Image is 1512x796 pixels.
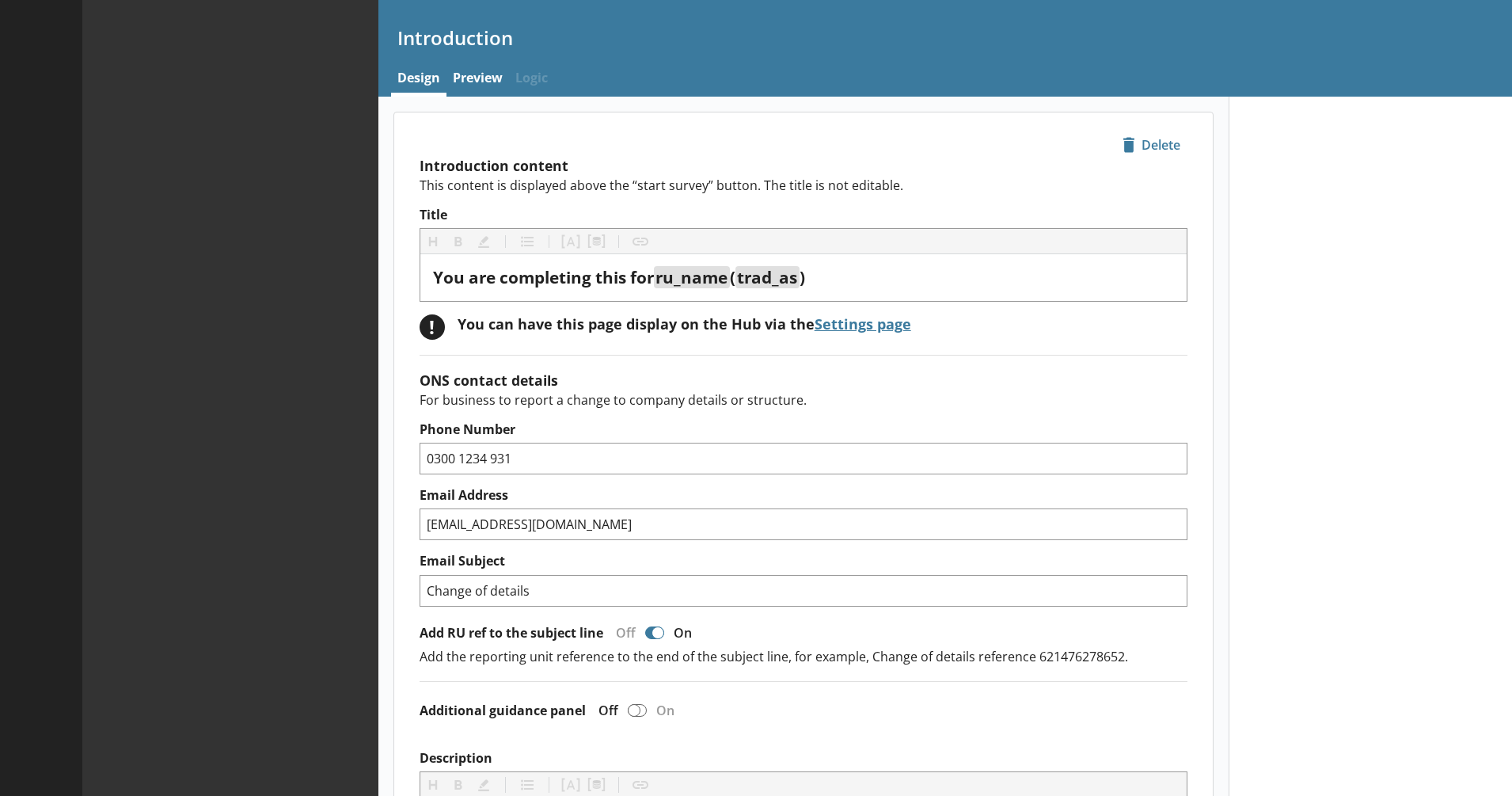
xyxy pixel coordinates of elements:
[420,703,586,719] label: Additional guidance panel
[586,702,625,719] div: Off
[433,267,1174,288] div: Title
[420,625,603,642] label: Add RU ref to the subject line
[391,63,446,97] a: Design
[420,750,1187,767] label: Description
[420,177,1187,194] p: This content is displayed above the “start survey” button. The title is not editable.
[815,314,911,333] a: Settings page
[420,421,1187,438] label: Phone Number
[730,266,735,288] span: (
[397,25,1494,50] h1: Introduction
[420,314,445,340] div: !
[446,63,509,97] a: Preview
[509,63,554,97] span: Logic
[1116,132,1187,158] span: Delete
[420,156,1187,175] h2: Introduction content
[1115,131,1187,158] button: Delete
[650,702,687,719] div: On
[655,266,728,288] span: ru_name
[603,624,642,642] div: Off
[420,391,1187,409] p: For business to report a change to company details or structure.
[458,314,911,333] div: You can have this page display on the Hub via the
[433,266,654,288] span: You are completing this for
[737,266,797,288] span: trad_as
[420,648,1187,665] p: Add the reporting unit reference to the end of the subject line, for example, Change of details r...
[800,266,805,288] span: )
[667,624,705,642] div: On
[420,487,1187,504] label: Email Address
[420,553,1187,569] label: Email Subject
[420,207,1187,223] label: Title
[420,371,1187,390] h2: ONS contact details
